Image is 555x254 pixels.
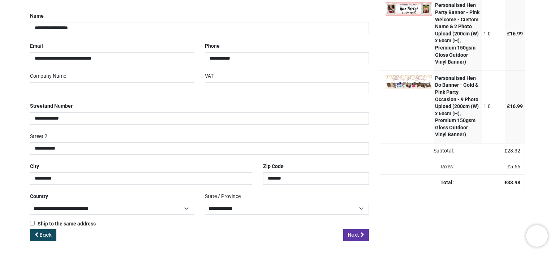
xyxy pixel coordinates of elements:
span: 33.98 [507,180,520,185]
iframe: Brevo live chat [526,225,548,247]
span: Back [40,231,52,238]
label: Email [30,40,43,52]
span: £ [504,148,520,154]
div: 1.0 [483,103,503,110]
strong: Personalised Hen Do Banner - Gold & Pink Party Occasion - 9 Photo Upload (200cm (W) x 60cm (H), P... [435,75,479,138]
strong: Personalised Hen Party Banner - Pink Welcome - Custom Name & 2 Photo Upload (200cm (W) x 60cm (H)... [435,2,479,65]
strong: £ [504,180,520,185]
label: Street 2 [30,130,47,143]
strong: Total: [440,180,454,185]
span: £ [507,164,520,169]
img: ijeQUtgAAAABJRU5ErkJggg== [386,75,432,89]
label: Country [30,190,48,203]
label: State / Province [205,190,241,203]
label: Zip Code [263,160,284,173]
span: and Number [44,103,73,109]
span: Next [348,231,359,238]
img: zruXIwAAAAZJREFUAwDNHtDXvXJRpwAAAABJRU5ErkJggg== [386,2,432,16]
div: 1.0 [483,30,503,38]
span: 16.99 [510,31,523,36]
span: £ [507,31,523,36]
input: Ship to the same address [30,221,35,225]
td: Taxes: [380,159,458,175]
span: £ [507,103,523,109]
label: Street [30,100,73,112]
span: 5.66 [510,164,520,169]
label: VAT [205,70,214,82]
label: Company Name [30,70,66,82]
td: Subtotal: [380,143,458,159]
span: 28.32 [507,148,520,154]
label: Name [30,10,44,22]
label: Ship to the same address [30,220,96,228]
span: 16.99 [510,103,523,109]
label: Phone [205,40,220,52]
label: City [30,160,39,173]
a: Back [30,229,56,241]
a: Next [343,229,369,241]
